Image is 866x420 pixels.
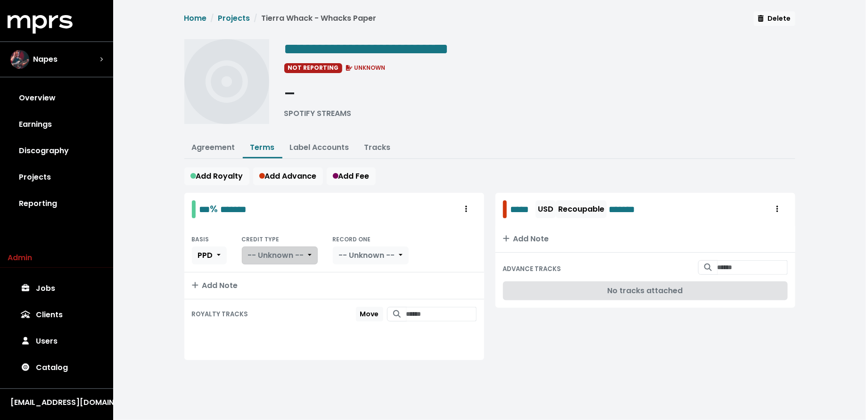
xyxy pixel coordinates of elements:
[242,235,280,243] small: CREDIT TYPE
[503,281,788,300] div: No tracks attached
[284,108,352,119] div: SPOTIFY STREAMS
[210,202,218,215] span: %
[327,167,376,185] button: Add Fee
[8,18,73,29] a: mprs logo
[609,202,652,216] span: Edit value
[253,167,323,185] button: Add Advance
[503,233,549,244] span: Add Note
[284,63,343,73] span: NOT REPORTING
[339,250,395,261] span: -- Unknown --
[536,200,556,218] button: USD
[10,397,103,408] div: [EMAIL_ADDRESS][DOMAIN_NAME]
[284,41,449,57] span: Edit value
[8,354,106,381] a: Catalog
[33,54,58,65] span: Napes
[190,171,243,181] span: Add Royalty
[250,13,377,24] li: Tierra Whack - Whacks Paper
[758,14,791,23] span: Delete
[8,164,106,190] a: Projects
[8,85,106,111] a: Overview
[333,247,409,264] button: -- Unknown --
[538,204,553,214] span: USD
[192,310,248,319] small: ROYALTY TRACKS
[8,275,106,302] a: Jobs
[199,205,210,214] span: Edit value
[248,250,304,261] span: -- Unknown --
[192,280,238,291] span: Add Note
[290,142,349,153] a: Label Accounts
[184,13,377,32] nav: breadcrumb
[767,200,788,218] button: Royalty administration options
[8,138,106,164] a: Discography
[406,307,477,321] input: Search for tracks by title and link them to this royalty
[333,171,370,181] span: Add Fee
[198,250,213,261] span: PPD
[360,309,379,319] span: Move
[184,272,484,299] button: Add Note
[754,11,795,26] button: Delete
[184,167,249,185] button: Add Royalty
[221,205,247,214] span: Edit value
[556,200,607,218] button: Recoupable
[184,13,207,24] a: Home
[192,247,227,264] button: PPD
[356,307,383,321] button: Move
[259,171,317,181] span: Add Advance
[218,13,250,24] a: Projects
[718,260,788,275] input: Search for tracks by title and link them to this advance
[495,226,795,252] button: Add Note
[192,235,209,243] small: BASIS
[284,81,352,108] div: -
[511,202,534,216] span: Edit value
[8,111,106,138] a: Earnings
[344,64,386,72] span: UNKNOWN
[8,396,106,409] button: [EMAIL_ADDRESS][DOMAIN_NAME]
[242,247,318,264] button: -- Unknown --
[192,142,235,153] a: Agreement
[8,302,106,328] a: Clients
[184,39,269,124] img: Album cover for this project
[456,200,477,218] button: Royalty administration options
[503,264,561,273] small: ADVANCE TRACKS
[333,235,371,243] small: RECORD ONE
[558,204,604,214] span: Recoupable
[8,328,106,354] a: Users
[10,50,29,69] img: The selected account / producer
[8,190,106,217] a: Reporting
[364,142,391,153] a: Tracks
[250,142,275,153] a: Terms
